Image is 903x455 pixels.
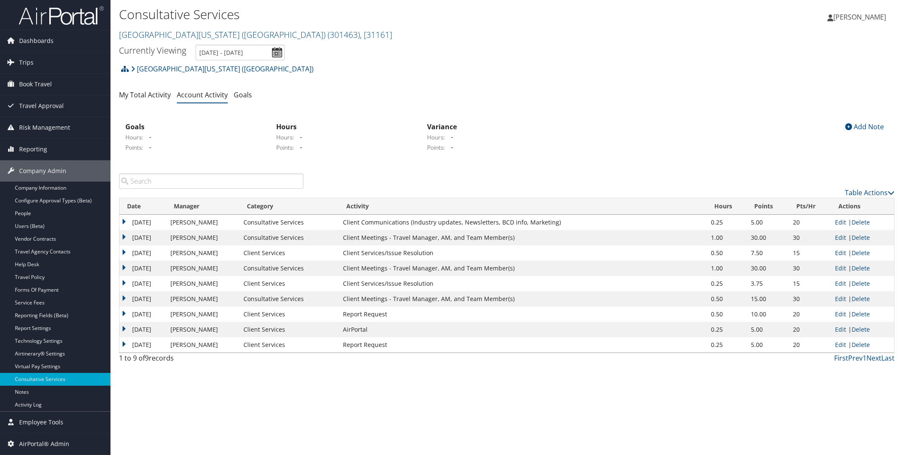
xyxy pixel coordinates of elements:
[427,143,445,152] label: Points:
[239,198,339,215] th: Category: activate to sort column ascending
[125,133,143,142] label: Hours:
[119,198,166,215] th: Date: activate to sort column ascending
[19,412,63,433] span: Employee Tools
[239,291,339,307] td: Consultative Services
[831,276,894,291] td: |
[19,160,66,182] span: Company Admin
[19,139,47,160] span: Reporting
[339,276,707,291] td: Client Services/Issue Resolution
[863,353,866,363] a: 1
[841,122,888,132] div: Add Note
[339,230,707,245] td: Client Meetings - Travel Manager, AM, and Team Member(s)
[339,322,707,337] td: AirPortal
[707,215,747,230] td: 0.25
[789,291,831,307] td: 30
[747,261,788,276] td: 30.00
[166,291,239,307] td: [PERSON_NAME]
[747,276,788,291] td: 3.75
[166,245,239,261] td: [PERSON_NAME]
[835,341,846,349] a: Edit
[339,261,707,276] td: Client Meetings - Travel Manager, AM, and Team Member(s)
[747,198,788,215] th: Points
[747,337,788,353] td: 5.00
[835,233,846,242] a: Edit
[119,173,303,189] input: Search
[835,279,846,287] a: Edit
[789,337,831,353] td: 20
[707,230,747,245] td: 1.00
[119,245,166,261] td: [DATE]
[707,291,747,307] td: 0.50
[789,198,831,215] th: Pts/Hr
[427,133,445,142] label: Hours:
[852,341,870,349] a: Delete
[166,261,239,276] td: [PERSON_NAME]
[707,276,747,291] td: 0.25
[119,307,166,322] td: [DATE]
[339,307,707,322] td: Report Request
[831,230,894,245] td: |
[789,261,831,276] td: 30
[831,215,894,230] td: |
[119,29,392,40] a: [GEOGRAPHIC_DATA][US_STATE] ([GEOGRAPHIC_DATA])
[239,230,339,245] td: Consultative Services
[166,307,239,322] td: [PERSON_NAME]
[747,245,788,261] td: 7.50
[234,90,252,100] a: Goals
[339,291,707,307] td: Client Meetings - Travel Manager, AM, and Team Member(s)
[835,218,846,226] a: Edit
[145,142,151,152] span: -
[852,310,870,318] a: Delete
[19,30,54,51] span: Dashboards
[789,230,831,245] td: 30
[125,143,143,152] label: Points:
[276,143,294,152] label: Points:
[707,322,747,337] td: 0.25
[835,310,846,318] a: Edit
[707,307,747,322] td: 0.50
[835,249,846,257] a: Edit
[19,433,69,455] span: AirPortal® Admin
[166,230,239,245] td: [PERSON_NAME]
[789,276,831,291] td: 15
[119,322,166,337] td: [DATE]
[835,325,846,333] a: Edit
[831,322,894,337] td: |
[166,322,239,337] td: [PERSON_NAME]
[831,307,894,322] td: |
[707,261,747,276] td: 1.00
[831,198,894,215] th: Actions
[835,264,846,272] a: Edit
[845,188,895,197] a: Table Actions
[339,337,707,353] td: Report Request
[881,353,895,363] a: Last
[831,291,894,307] td: |
[19,74,52,95] span: Book Travel
[131,60,314,77] a: [GEOGRAPHIC_DATA][US_STATE] ([GEOGRAPHIC_DATA])
[177,90,228,100] a: Account Activity
[848,353,863,363] a: Prev
[852,295,870,303] a: Delete
[239,245,339,261] td: Client Services
[119,276,166,291] td: [DATE]
[789,307,831,322] td: 20
[119,337,166,353] td: [DATE]
[239,337,339,353] td: Client Services
[145,353,149,363] span: 9
[852,264,870,272] a: Delete
[852,279,870,287] a: Delete
[328,29,360,40] span: ( 301463 )
[239,307,339,322] td: Client Services
[360,29,392,40] span: , [ 31161 ]
[447,142,453,152] span: -
[119,6,636,23] h1: Consultative Services
[19,6,104,26] img: airportal-logo.png
[339,245,707,261] td: Client Services/Issue Resolution
[239,276,339,291] td: Client Services
[835,295,846,303] a: Edit
[166,276,239,291] td: [PERSON_NAME]
[239,322,339,337] td: Client Services
[239,215,339,230] td: Consultative Services
[296,142,302,152] span: -
[834,353,848,363] a: First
